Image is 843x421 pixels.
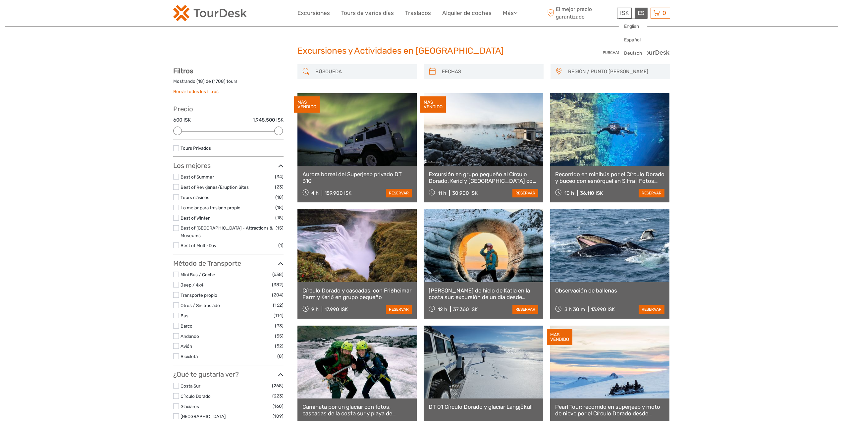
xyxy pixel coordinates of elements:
[181,272,215,277] a: Mini Bus / Coche
[273,412,284,420] span: (109)
[439,66,540,78] input: FECHAS
[273,402,284,410] span: (160)
[275,214,284,222] span: (18)
[453,306,478,312] div: 37.360 ISK
[173,105,284,113] h3: Precio
[275,342,284,350] span: (52)
[603,48,670,57] img: PurchaseViaTourDesk.png
[181,323,192,329] a: Barco
[272,291,284,299] span: (204)
[181,215,210,221] a: Best of Winter
[181,334,199,339] a: Andando
[173,117,191,124] label: 600 ISK
[297,46,546,56] h1: Excursiones y Actividades en [GEOGRAPHIC_DATA]
[302,403,412,417] a: Caminata por un glaciar con fotos, cascadas de la costa sur y playa de [GEOGRAPHIC_DATA]
[438,190,446,196] span: 11 h
[302,171,412,184] a: Aurora boreal del Superjeep privado DT 310
[9,12,75,17] p: We're away right now. Please check back later!
[311,190,319,196] span: 4 h
[620,10,629,16] span: ISK
[313,66,414,78] input: BÚSQUEDA
[591,306,615,312] div: 13.990 ISK
[173,162,284,170] h3: Los mejores
[311,306,319,312] span: 9 h
[635,8,648,19] div: ES
[442,8,492,18] a: Alquiler de coches
[429,403,538,410] a: DT 01 Círculo Dorado y glaciar Langjökull
[452,190,478,196] div: 30.900 ISK
[181,394,211,399] a: Círculo Dorado
[173,370,284,378] h3: ¿Qué te gustaría ver?
[619,34,647,46] a: Español
[277,352,284,360] span: (8)
[173,78,284,88] div: Mostrando ( ) de ( ) tours
[275,183,284,191] span: (23)
[619,47,647,59] a: Deutsch
[274,312,284,319] span: (114)
[76,10,84,18] button: Open LiveChat chat widget
[564,306,585,312] span: 3 h 30 m
[181,282,203,288] a: Jeep / 4x4
[181,404,199,409] a: Glaciares
[341,8,394,18] a: Tours de varios días
[619,21,647,32] a: English
[181,313,188,318] a: Bus
[325,190,351,196] div: 159.900 ISK
[302,287,412,301] a: Círculo Dorado y cascadas, con Friðheimar Farm y Kerið en grupo pequeño
[276,224,284,232] span: (15)
[661,10,667,16] span: 0
[173,259,284,267] h3: Método de Transporte
[420,96,446,113] div: MAS VENDIDO
[294,96,320,113] div: MAS VENDIDO
[181,243,216,248] a: Best of Multi-Day
[181,292,217,298] a: Transporte propio
[173,89,219,94] a: Borrar todos los filtros
[546,6,615,20] span: El mejor precio garantizado
[173,5,247,21] img: 120-15d4194f-c635-41b9-a512-a3cb382bfb57_logo_small.png
[503,8,517,18] a: Más
[580,190,603,196] div: 36.110 ISK
[181,225,273,238] a: Best of [GEOGRAPHIC_DATA] - Attractions & Museums
[564,190,574,196] span: 10 h
[275,204,284,211] span: (18)
[555,171,665,184] a: Recorrido en minibús por el Círculo Dorado y buceo con esnórquel en Silfra | Fotos submarinas gra...
[429,287,538,301] a: [PERSON_NAME] de hielo de Katla en la costa sur: excursión de un día desde [GEOGRAPHIC_DATA]
[181,414,226,419] a: [GEOGRAPHIC_DATA]
[275,173,284,181] span: (34)
[214,78,224,84] label: 1708
[297,8,330,18] a: Excursiones
[386,305,412,314] a: reservar
[275,322,284,330] span: (93)
[273,301,284,309] span: (162)
[181,354,198,359] a: Bicicleta
[181,184,249,190] a: Best of Reykjanes/Eruption Sites
[512,189,538,197] a: reservar
[181,195,209,200] a: Tours clásicos
[181,343,192,349] a: Avión
[555,403,665,417] a: Pearl Tour: recorrido en superjeep y moto de nieve por el Círculo Dorado desde [GEOGRAPHIC_DATA]
[512,305,538,314] a: reservar
[278,241,284,249] span: (1)
[272,281,284,289] span: (382)
[429,171,538,184] a: Excursión en grupo pequeño al Círculo Dorado, Kerid y [GEOGRAPHIC_DATA] con entrada
[386,189,412,197] a: reservar
[275,193,284,201] span: (18)
[639,189,664,197] a: reservar
[253,117,284,124] label: 1.948.500 ISK
[438,306,447,312] span: 12 h
[405,8,431,18] a: Traslados
[173,67,193,75] strong: Filtros
[272,271,284,278] span: (638)
[272,382,284,390] span: (268)
[181,205,240,210] a: Lo mejor para traslado propio
[555,287,665,294] a: Observación de ballenas
[181,303,220,308] a: Otros / Sin traslado
[272,392,284,400] span: (223)
[181,174,214,180] a: Best of Summer
[198,78,203,84] label: 18
[181,383,200,389] a: Costa Sur
[639,305,664,314] a: reservar
[565,66,667,77] button: REGIÓN / PUNTO [PERSON_NAME]
[547,329,572,345] div: MAS VENDIDO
